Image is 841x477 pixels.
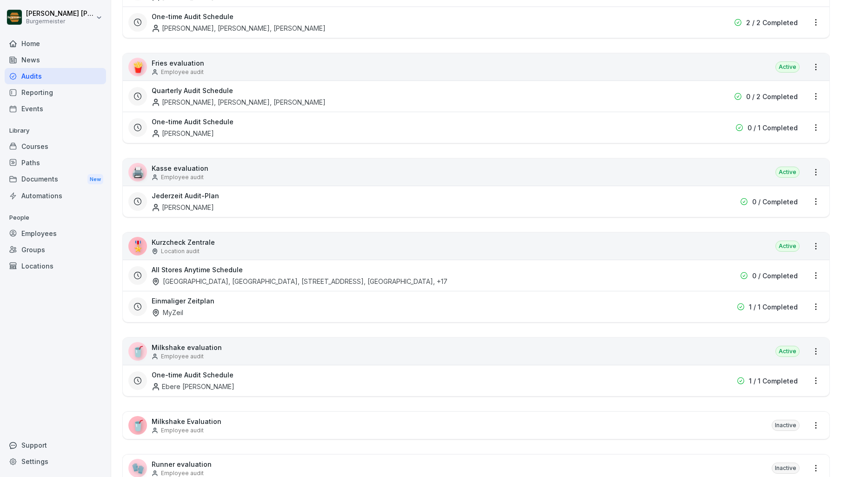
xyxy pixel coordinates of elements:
a: Home [5,35,106,52]
p: Burgermeister [26,18,94,25]
p: Library [5,123,106,138]
h3: One-time Audit Schedule [152,370,234,380]
h3: Quarterly Audit Schedule [152,86,233,95]
p: 0 / 1 Completed [748,123,798,133]
a: Courses [5,138,106,155]
p: Kurzcheck Zentrale [152,237,215,247]
p: Milkshake evaluation [152,343,222,352]
h3: Einmaliger Zeitplan [152,296,214,306]
h3: Jederzeit Audit-Plan [152,191,219,201]
div: 🎖️ [128,237,147,255]
div: [GEOGRAPHIC_DATA], [GEOGRAPHIC_DATA], [STREET_ADDRESS], [GEOGRAPHIC_DATA] , +17 [152,276,447,286]
div: Active [775,61,800,73]
a: Settings [5,453,106,470]
div: Documents [5,171,106,188]
a: News [5,52,106,68]
p: Employee audit [161,426,204,435]
div: [PERSON_NAME] [152,202,214,212]
p: People [5,210,106,225]
h3: One-time Audit Schedule [152,12,234,21]
p: 2 / 2 Completed [746,18,798,27]
p: Runner evaluation [152,459,212,469]
p: Location audit [161,247,200,255]
div: [PERSON_NAME], [PERSON_NAME], [PERSON_NAME] [152,97,326,107]
div: 🖨️ [128,163,147,181]
div: [PERSON_NAME] [152,128,214,138]
p: 0 / Completed [752,197,798,207]
a: Events [5,101,106,117]
div: 🥤 [128,416,147,435]
div: 🥤 [128,342,147,361]
a: Groups [5,242,106,258]
a: Employees [5,225,106,242]
h3: One-time Audit Schedule [152,117,234,127]
p: 1 / 1 Completed [749,376,798,386]
p: [PERSON_NAME] [PERSON_NAME] [PERSON_NAME] [26,10,94,18]
div: [PERSON_NAME], [PERSON_NAME], [PERSON_NAME] [152,23,326,33]
a: DocumentsNew [5,171,106,188]
div: Active [775,241,800,252]
div: MyZeil [152,308,183,317]
div: Ebere [PERSON_NAME] [152,382,234,391]
p: Fries evaluation [152,58,204,68]
div: Active [775,167,800,178]
p: 0 / 2 Completed [746,92,798,101]
a: Reporting [5,84,106,101]
a: Audits [5,68,106,84]
p: Employee audit [161,68,204,76]
p: Employee audit [161,352,204,361]
div: New [87,174,103,185]
h3: All Stores Anytime Schedule [152,265,243,275]
div: Support [5,437,106,453]
a: Locations [5,258,106,274]
p: Milkshake Evaluation [152,417,221,426]
div: Active [775,346,800,357]
a: Automations [5,188,106,204]
div: Inactive [772,463,800,474]
p: 1 / 1 Completed [749,302,798,312]
p: Employee audit [161,173,204,181]
div: 🍟 [128,58,147,76]
p: Kasse evaluation [152,163,208,173]
a: Paths [5,155,106,171]
p: 0 / Completed [752,271,798,281]
div: Inactive [772,420,800,431]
